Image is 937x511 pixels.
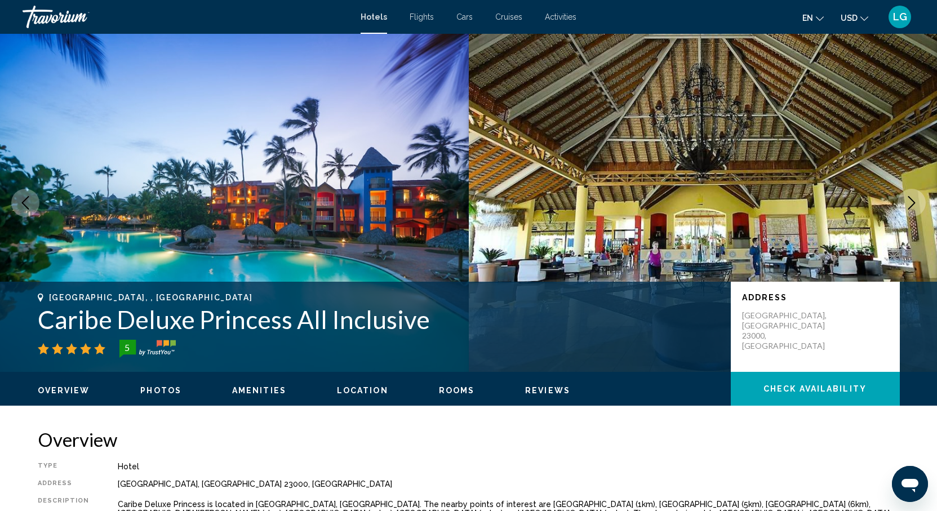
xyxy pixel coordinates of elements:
[841,10,868,26] button: Change currency
[525,386,570,395] span: Reviews
[38,479,90,488] div: Address
[11,189,39,217] button: Previous image
[802,10,824,26] button: Change language
[337,386,388,395] span: Location
[119,340,176,358] img: trustyou-badge-hor.svg
[841,14,858,23] span: USD
[38,385,90,396] button: Overview
[439,385,475,396] button: Rooms
[892,466,928,502] iframe: Botón para iniciar la ventana de mensajería
[495,12,522,21] a: Cruises
[898,189,926,217] button: Next image
[456,12,473,21] a: Cars
[410,12,434,21] a: Flights
[742,293,889,302] p: Address
[361,12,387,21] a: Hotels
[232,386,286,395] span: Amenities
[337,385,388,396] button: Location
[38,386,90,395] span: Overview
[232,385,286,396] button: Amenities
[802,14,813,23] span: en
[742,310,832,351] p: [GEOGRAPHIC_DATA], [GEOGRAPHIC_DATA] 23000, [GEOGRAPHIC_DATA]
[118,479,900,488] div: [GEOGRAPHIC_DATA], [GEOGRAPHIC_DATA] 23000, [GEOGRAPHIC_DATA]
[525,385,570,396] button: Reviews
[439,386,475,395] span: Rooms
[545,12,576,21] a: Activities
[885,5,914,29] button: User Menu
[731,372,900,406] button: Check Availability
[23,6,349,28] a: Travorium
[116,341,139,354] div: 5
[763,385,867,394] span: Check Availability
[49,293,253,302] span: [GEOGRAPHIC_DATA], , [GEOGRAPHIC_DATA]
[38,305,720,334] h1: Caribe Deluxe Princess All Inclusive
[893,11,907,23] span: LG
[38,428,900,451] h2: Overview
[140,385,181,396] button: Photos
[118,462,900,471] div: Hotel
[38,462,90,471] div: Type
[140,386,181,395] span: Photos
